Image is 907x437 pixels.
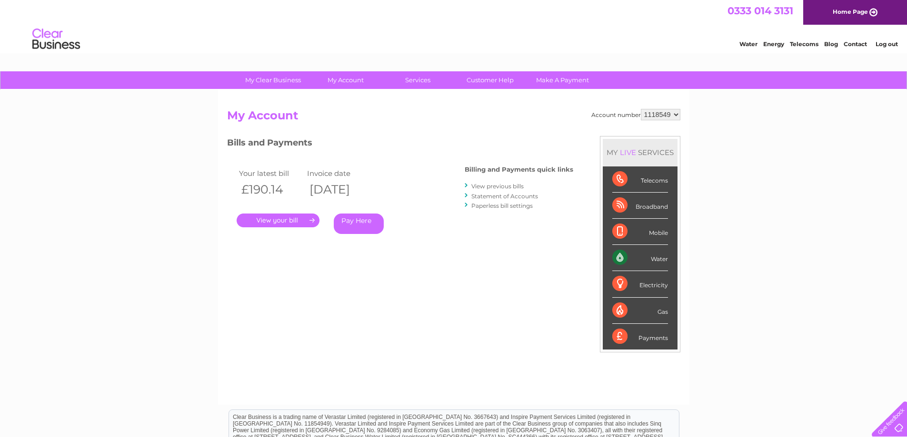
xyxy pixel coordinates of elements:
[844,40,867,48] a: Contact
[379,71,457,89] a: Services
[227,136,573,153] h3: Bills and Payments
[612,324,668,350] div: Payments
[451,71,529,89] a: Customer Help
[471,183,524,190] a: View previous bills
[227,109,680,127] h2: My Account
[591,109,680,120] div: Account number
[306,71,385,89] a: My Account
[728,5,793,17] a: 0333 014 3131
[612,271,668,297] div: Electricity
[32,25,80,54] img: logo.png
[229,5,679,46] div: Clear Business is a trading name of Verastar Limited (registered in [GEOGRAPHIC_DATA] No. 3667643...
[612,245,668,271] div: Water
[739,40,757,48] a: Water
[234,71,312,89] a: My Clear Business
[471,193,538,200] a: Statement of Accounts
[334,214,384,234] a: Pay Here
[465,166,573,173] h4: Billing and Payments quick links
[237,167,305,180] td: Your latest bill
[237,214,319,227] a: .
[790,40,818,48] a: Telecoms
[618,148,638,157] div: LIVE
[763,40,784,48] a: Energy
[603,139,678,166] div: MY SERVICES
[471,202,533,209] a: Paperless bill settings
[305,167,373,180] td: Invoice date
[612,219,668,245] div: Mobile
[612,298,668,324] div: Gas
[305,180,373,199] th: [DATE]
[824,40,838,48] a: Blog
[612,193,668,219] div: Broadband
[612,166,668,193] div: Telecoms
[523,71,602,89] a: Make A Payment
[237,180,305,199] th: £190.14
[876,40,898,48] a: Log out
